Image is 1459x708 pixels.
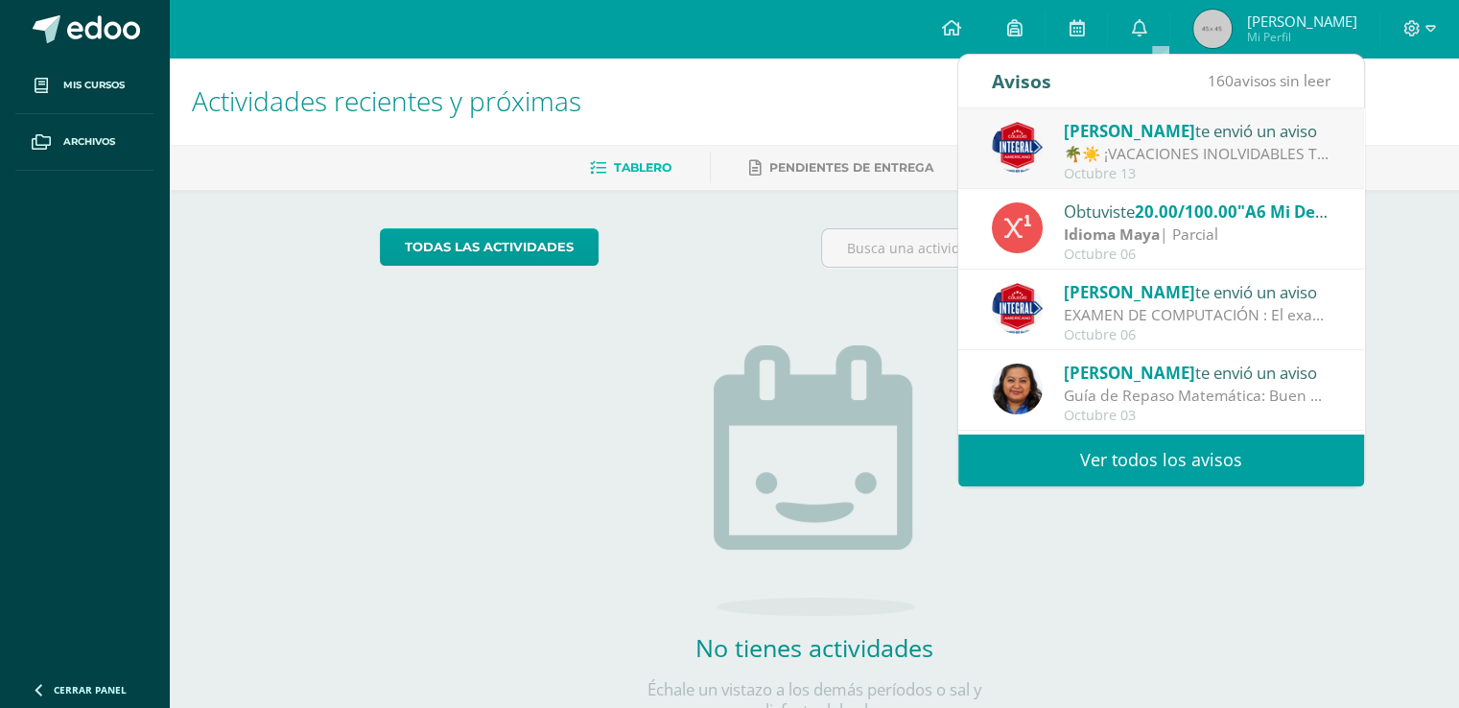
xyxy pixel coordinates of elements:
[1064,224,1160,245] strong: Idioma Maya
[714,345,915,616] img: no_activities.png
[192,83,581,119] span: Actividades recientes y próximas
[822,229,1247,267] input: Busca una actividad próxima aquí...
[1064,118,1330,143] div: te envió un aviso
[1246,29,1356,45] span: Mi Perfil
[15,58,153,114] a: Mis cursos
[623,631,1006,664] h2: No tienes actividades
[1064,199,1330,224] div: Obtuviste en
[614,160,671,175] span: Tablero
[1064,120,1195,142] span: [PERSON_NAME]
[54,683,127,696] span: Cerrar panel
[992,364,1043,414] img: 69811a18efaaf8681e80bc1d2c1e08b6.png
[63,134,115,150] span: Archivos
[1064,385,1330,407] div: Guía de Repaso Matemática: Buen día, queridos padres de familia y estudiantes, con ánimo de apoya...
[992,283,1043,334] img: be8102e1d6aaef58604e2e488bb7b270.png
[380,228,599,266] a: todas las Actividades
[1208,70,1330,91] span: avisos sin leer
[992,55,1051,107] div: Avisos
[1064,279,1330,304] div: te envió un aviso
[958,434,1364,486] a: Ver todos los avisos
[769,160,933,175] span: Pendientes de entrega
[1246,12,1356,31] span: [PERSON_NAME]
[1064,224,1330,246] div: | Parcial
[749,153,933,183] a: Pendientes de entrega
[1064,327,1330,343] div: Octubre 06
[1064,281,1195,303] span: [PERSON_NAME]
[992,122,1043,173] img: 387ed2a8187a40742b44cf00216892d1.png
[1135,201,1237,223] span: 20.00/100.00
[15,114,153,171] a: Archivos
[1237,201,1396,223] span: "A6 Mi Descripción"
[1064,304,1330,326] div: EXAMEN DE COMPUTACIÓN : El examen de computación para todos aquellos alumnos que no se lo pudiero...
[590,153,671,183] a: Tablero
[63,78,125,93] span: Mis cursos
[1064,408,1330,424] div: Octubre 03
[1193,10,1232,48] img: 45x45
[1208,70,1234,91] span: 160
[1064,360,1330,385] div: te envió un aviso
[1064,143,1330,165] div: 🌴☀️ ¡VACACIONES INOLVIDABLES TE ESPERAN! ☀️🌴: 🎉 ¡El curso más divertido del año está por comenzar...
[1064,247,1330,263] div: Octubre 06
[1064,166,1330,182] div: Octubre 13
[1064,362,1195,384] span: [PERSON_NAME]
